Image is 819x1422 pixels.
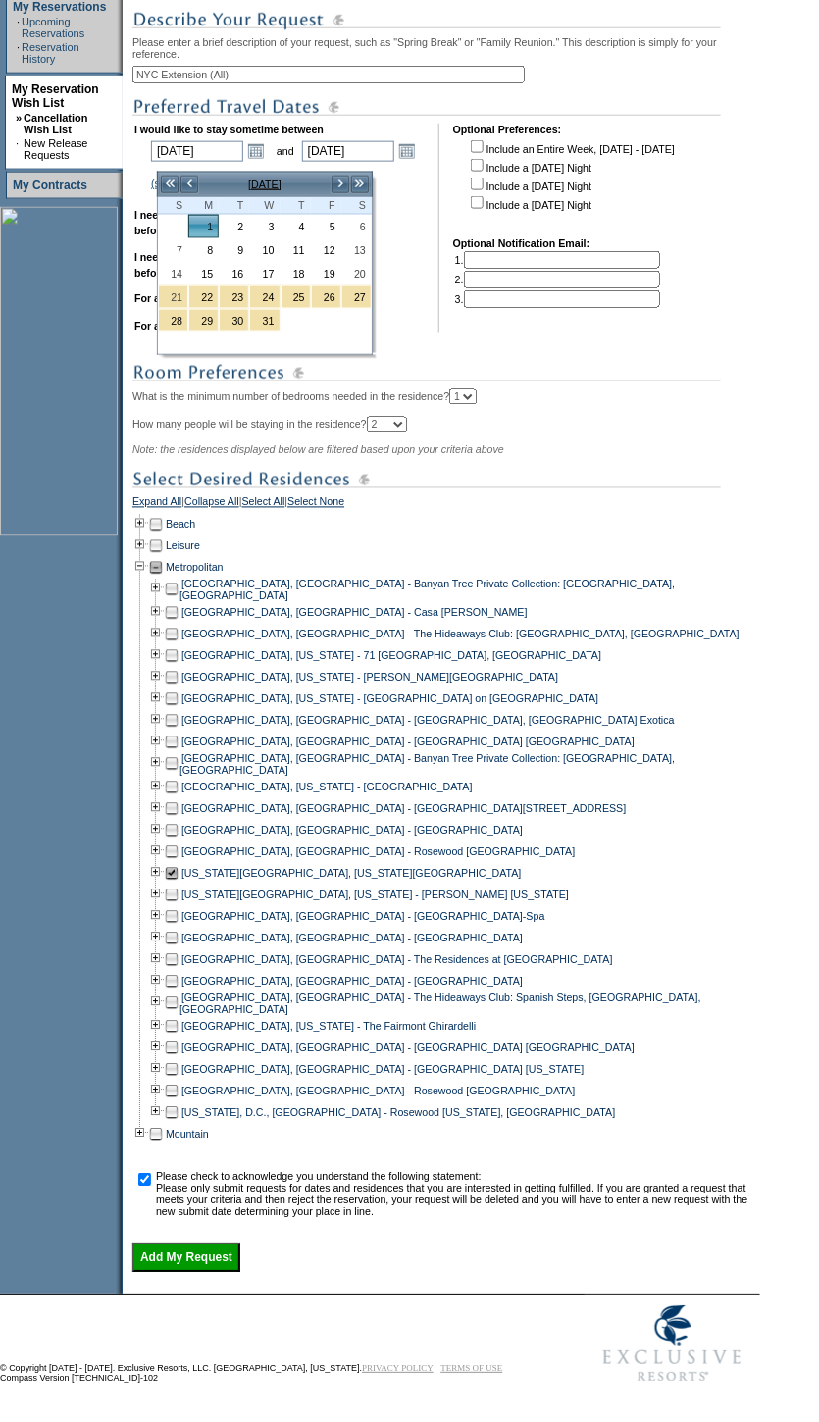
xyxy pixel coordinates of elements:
a: [GEOGRAPHIC_DATA], [GEOGRAPHIC_DATA] - [GEOGRAPHIC_DATA] [GEOGRAPHIC_DATA] [181,736,635,748]
td: New Year's Holiday [249,309,280,332]
td: and [274,137,297,165]
b: For a minimum of [134,292,222,304]
td: · [17,41,20,65]
th: Saturday [341,197,372,215]
a: [GEOGRAPHIC_DATA], [GEOGRAPHIC_DATA] - The Hideaways Club: Spanish Steps, [GEOGRAPHIC_DATA], [GEO... [179,992,701,1016]
a: Reservation History [22,41,79,65]
a: 14 [159,263,187,284]
td: Wednesday, December 03, 2025 [249,215,280,238]
a: 7 [159,239,187,261]
a: < [179,175,199,194]
td: Include an Entire Week, [DATE] - [DATE] Include a [DATE] Night Include a [DATE] Night Include a [... [467,137,675,224]
td: 1. [455,251,660,269]
a: 28 [159,310,187,331]
td: Sunday, December 07, 2025 [158,238,188,262]
a: [GEOGRAPHIC_DATA], [US_STATE] - [GEOGRAPHIC_DATA] on [GEOGRAPHIC_DATA] [181,693,598,705]
a: 4 [282,216,310,237]
a: [GEOGRAPHIC_DATA], [GEOGRAPHIC_DATA] - [GEOGRAPHIC_DATA][STREET_ADDRESS] [181,803,627,815]
th: Sunday [158,197,188,215]
a: New Release Requests [24,137,87,161]
a: 17 [250,263,279,284]
td: Thursday, December 11, 2025 [281,238,311,262]
td: Monday, December 01, 2025 [188,215,219,238]
a: Upcoming Reservations [22,16,84,39]
td: Wednesday, December 10, 2025 [249,238,280,262]
a: 5 [312,216,340,237]
a: 26 [312,286,340,308]
td: New Year's Holiday [219,309,249,332]
td: 2. [455,271,660,288]
a: Metropolitan [166,562,224,574]
a: [GEOGRAPHIC_DATA], [GEOGRAPHIC_DATA] - Casa [PERSON_NAME] [181,607,528,619]
a: [US_STATE][GEOGRAPHIC_DATA], [US_STATE] - [PERSON_NAME] [US_STATE] [181,889,569,901]
a: 6 [342,216,371,237]
a: [GEOGRAPHIC_DATA], [US_STATE] - 71 [GEOGRAPHIC_DATA], [GEOGRAPHIC_DATA] [181,650,601,662]
a: Select All [242,496,285,514]
a: [GEOGRAPHIC_DATA], [GEOGRAPHIC_DATA] - [GEOGRAPHIC_DATA] [US_STATE] [181,1064,585,1076]
a: Open the calendar popup. [245,140,267,162]
td: Christmas Holiday [341,285,372,309]
td: Saturday, December 06, 2025 [341,215,372,238]
a: << [160,175,179,194]
td: Christmas Holiday [158,285,188,309]
a: 23 [220,286,248,308]
td: · [17,16,20,39]
a: 1 [189,216,218,237]
a: 21 [159,286,187,308]
td: Saturday, December 20, 2025 [341,262,372,285]
input: Date format: M/D/Y. Shortcut keys: [T] for Today. [UP] or [.] for Next Day. [DOWN] or [,] for Pre... [302,141,394,162]
a: [GEOGRAPHIC_DATA], [GEOGRAPHIC_DATA] - Banyan Tree Private Collection: [GEOGRAPHIC_DATA], [GEOGRA... [179,579,675,602]
a: 19 [312,263,340,284]
a: 10 [250,239,279,261]
b: For a maximum of [134,320,225,331]
a: 29 [189,310,218,331]
td: Friday, December 05, 2025 [311,215,341,238]
a: 8 [189,239,218,261]
a: 20 [342,263,371,284]
a: Expand All [132,496,181,514]
a: [GEOGRAPHIC_DATA], [US_STATE] - The Fairmont Ghirardelli [181,1021,476,1033]
a: 15 [189,263,218,284]
a: 18 [282,263,310,284]
a: Select None [287,496,344,514]
td: Friday, December 12, 2025 [311,238,341,262]
td: Christmas Holiday [281,285,311,309]
input: Date format: M/D/Y. Shortcut keys: [T] for Today. [UP] or [.] for Next Day. [DOWN] or [,] for Pre... [151,141,243,162]
td: Tuesday, December 09, 2025 [219,238,249,262]
a: [GEOGRAPHIC_DATA], [GEOGRAPHIC_DATA] - [GEOGRAPHIC_DATA], [GEOGRAPHIC_DATA] Exotica [181,715,675,727]
td: Monday, December 08, 2025 [188,238,219,262]
a: 3 [250,216,279,237]
th: Tuesday [219,197,249,215]
td: [DATE] [199,174,331,195]
a: 31 [250,310,279,331]
th: Wednesday [249,197,280,215]
a: My Contracts [13,178,87,192]
span: Note: the residences displayed below are filtered based upon your criteria above [132,444,504,456]
a: [GEOGRAPHIC_DATA], [GEOGRAPHIC_DATA] - Banyan Tree Private Collection: [GEOGRAPHIC_DATA], [GEOGRA... [179,753,675,777]
a: 11 [282,239,310,261]
a: [GEOGRAPHIC_DATA], [GEOGRAPHIC_DATA] - Rosewood [GEOGRAPHIC_DATA] [181,846,575,858]
td: Saturday, December 13, 2025 [341,238,372,262]
a: Open the calendar popup. [396,140,418,162]
b: » [16,112,22,124]
a: 16 [220,263,248,284]
td: Christmas Holiday [188,285,219,309]
td: Tuesday, December 16, 2025 [219,262,249,285]
td: · [16,137,22,161]
a: [GEOGRAPHIC_DATA], [GEOGRAPHIC_DATA] - [GEOGRAPHIC_DATA] [GEOGRAPHIC_DATA] [181,1042,635,1054]
a: 13 [342,239,371,261]
a: 25 [282,286,310,308]
a: [GEOGRAPHIC_DATA], [GEOGRAPHIC_DATA] - [GEOGRAPHIC_DATA]-Spa [181,911,545,923]
a: 9 [220,239,248,261]
a: 30 [220,310,248,331]
a: Leisure [166,540,200,552]
a: [GEOGRAPHIC_DATA], [GEOGRAPHIC_DATA] - [GEOGRAPHIC_DATA] [181,825,523,837]
a: TERMS OF USE [441,1364,503,1374]
a: [GEOGRAPHIC_DATA], [GEOGRAPHIC_DATA] - The Hideaways Club: [GEOGRAPHIC_DATA], [GEOGRAPHIC_DATA] [181,629,740,640]
td: Thursday, December 18, 2025 [281,262,311,285]
td: Christmas Holiday [249,285,280,309]
a: [US_STATE], D.C., [GEOGRAPHIC_DATA] - Rosewood [US_STATE], [GEOGRAPHIC_DATA] [181,1107,616,1119]
b: Optional Preferences: [453,124,562,135]
div: | | | [132,496,755,514]
a: Beach [166,519,195,531]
